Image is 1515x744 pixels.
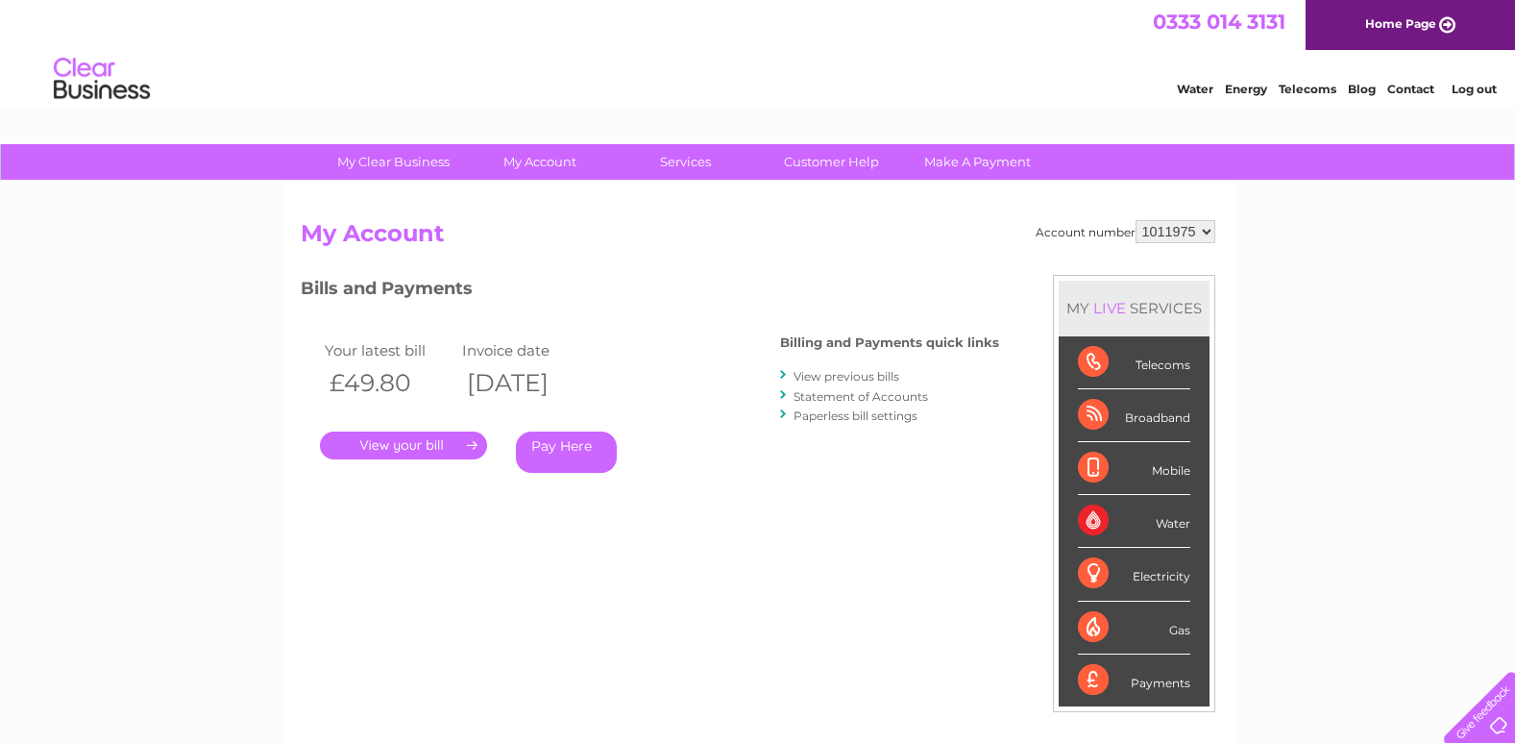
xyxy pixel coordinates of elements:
[1153,10,1285,34] a: 0333 014 3131
[606,144,765,180] a: Services
[1078,655,1190,707] div: Payments
[320,363,458,403] th: £49.80
[1036,220,1215,243] div: Account number
[1452,82,1497,96] a: Log out
[516,432,617,473] a: Pay Here
[320,337,458,363] td: Your latest bill
[1059,281,1210,335] div: MY SERVICES
[53,50,151,109] img: logo.png
[1387,82,1434,96] a: Contact
[1279,82,1336,96] a: Telecoms
[794,369,899,384] a: View previous bills
[1078,442,1190,495] div: Mobile
[898,144,1057,180] a: Make A Payment
[1078,336,1190,389] div: Telecoms
[314,144,473,180] a: My Clear Business
[320,432,487,459] a: .
[752,144,911,180] a: Customer Help
[301,220,1215,257] h2: My Account
[1348,82,1376,96] a: Blog
[301,275,999,309] h3: Bills and Payments
[305,11,1212,93] div: Clear Business is a trading name of Verastar Limited (registered in [GEOGRAPHIC_DATA] No. 3667643...
[460,144,619,180] a: My Account
[1089,299,1130,317] div: LIVE
[1225,82,1267,96] a: Energy
[1177,82,1213,96] a: Water
[794,389,928,404] a: Statement of Accounts
[457,363,596,403] th: [DATE]
[794,409,917,423] a: Paperless bill settings
[457,337,596,363] td: Invoice date
[1078,495,1190,548] div: Water
[1078,389,1190,442] div: Broadband
[1078,602,1190,655] div: Gas
[1078,548,1190,601] div: Electricity
[780,335,999,350] h4: Billing and Payments quick links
